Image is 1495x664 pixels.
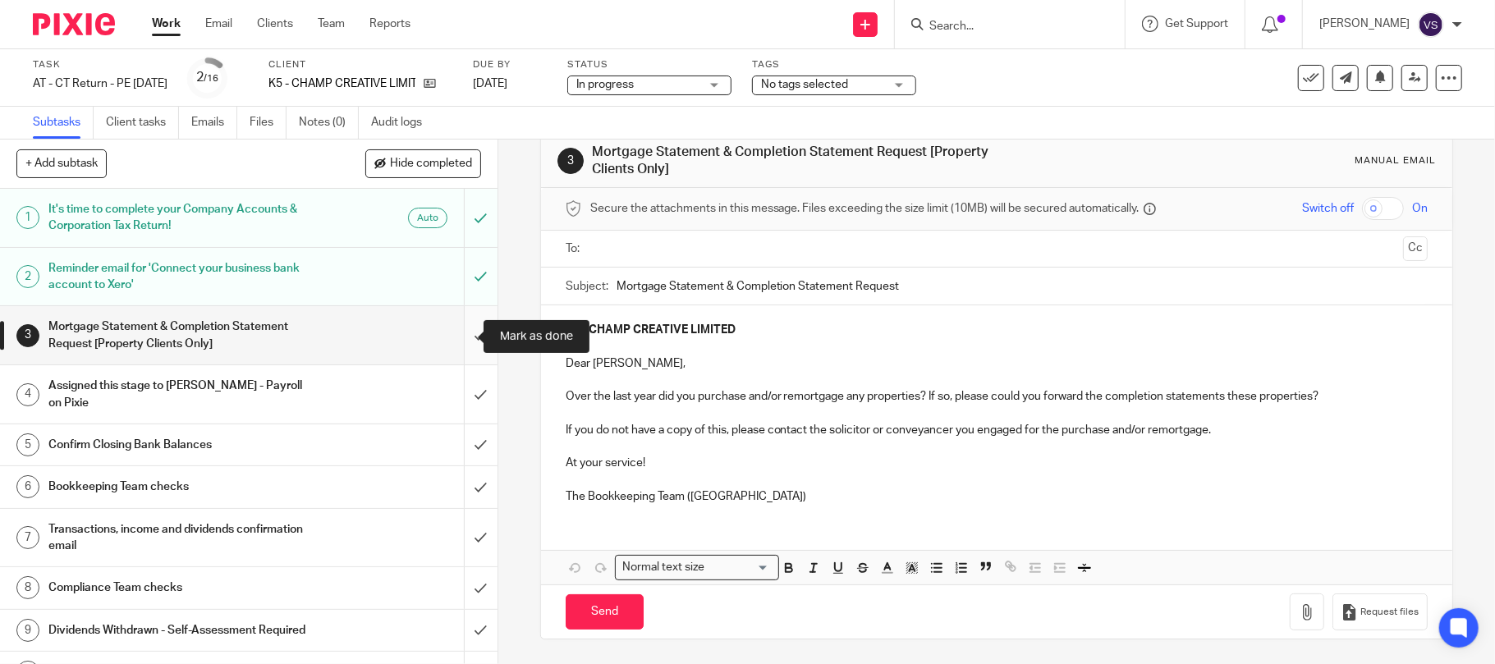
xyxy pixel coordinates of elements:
[1355,154,1436,167] div: Manual email
[205,16,232,32] a: Email
[590,200,1140,217] span: Secure the attachments in this message. Files exceeding the size limit (10MB) will be secured aut...
[473,78,507,89] span: [DATE]
[16,526,39,549] div: 7
[33,76,167,92] div: AT - CT Return - PE [DATE]
[1319,16,1410,32] p: [PERSON_NAME]
[1302,200,1354,217] span: Switch off
[48,373,314,415] h1: Assigned this stage to [PERSON_NAME] - Payroll on Pixie
[408,208,447,228] div: Auto
[566,355,1429,372] p: Dear [PERSON_NAME],
[197,68,219,87] div: 2
[619,559,709,576] span: Normal text size
[709,559,768,576] input: Search for option
[48,256,314,298] h1: Reminder email for 'Connect your business bank account to Xero'
[250,107,287,139] a: Files
[615,555,779,580] div: Search for option
[204,74,219,83] small: /16
[16,265,39,288] div: 2
[106,107,179,139] a: Client tasks
[1403,236,1428,261] button: Cc
[268,76,415,92] p: K5 - CHAMP CREATIVE LIMITED
[1165,18,1228,30] span: Get Support
[473,58,547,71] label: Due by
[371,107,434,139] a: Audit logs
[191,107,237,139] a: Emails
[566,240,584,257] label: To:
[566,422,1429,438] p: If you do not have a copy of this, please contact the solicitor or conveyancer you engaged for th...
[33,13,115,35] img: Pixie
[566,488,1429,505] p: The Bookkeeping Team ([GEOGRAPHIC_DATA])
[48,474,314,499] h1: Bookkeeping Team checks
[1412,200,1428,217] span: On
[566,594,644,630] input: Send
[16,576,39,599] div: 8
[48,197,314,239] h1: It's time to complete your Company Accounts & Corporation Tax Return!
[16,619,39,642] div: 9
[1332,593,1428,630] button: Request files
[1418,11,1444,38] img: svg%3E
[592,144,1031,179] h1: Mortgage Statement & Completion Statement Request [Property Clients Only]
[48,618,314,643] h1: Dividends Withdrawn - Self-Assessment Required
[257,16,293,32] a: Clients
[33,76,167,92] div: AT - CT Return - PE 31-08-2025
[566,455,1429,471] p: At your service!
[318,16,345,32] a: Team
[761,79,848,90] span: No tags selected
[16,383,39,406] div: 4
[16,149,107,177] button: + Add subtask
[48,433,314,457] h1: Confirm Closing Bank Balances
[752,58,916,71] label: Tags
[268,58,452,71] label: Client
[48,575,314,600] h1: Compliance Team checks
[390,158,472,171] span: Hide completed
[557,148,584,174] div: 3
[566,388,1429,405] p: Over the last year did you purchase and/or remortgage any properties? If so, please could you for...
[1360,606,1419,619] span: Request files
[566,278,608,295] label: Subject:
[16,324,39,347] div: 3
[48,517,314,559] h1: Transactions, income and dividends confirmation email
[928,20,1075,34] input: Search
[299,107,359,139] a: Notes (0)
[365,149,481,177] button: Hide completed
[33,107,94,139] a: Subtasks
[33,58,167,71] label: Task
[16,206,39,229] div: 1
[16,475,39,498] div: 6
[576,79,634,90] span: In progress
[566,324,736,336] strong: K5 - CHAMP CREATIVE LIMITED
[152,16,181,32] a: Work
[48,314,314,356] h1: Mortgage Statement & Completion Statement Request [Property Clients Only]
[16,433,39,456] div: 5
[369,16,410,32] a: Reports
[567,58,731,71] label: Status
